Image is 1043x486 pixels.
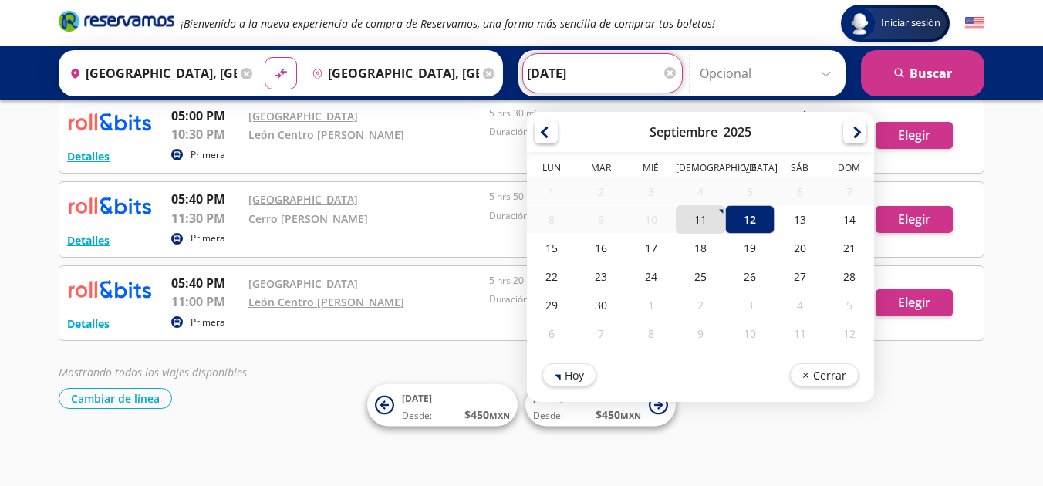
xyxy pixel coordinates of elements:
div: 26-Sep-25 [725,262,775,291]
p: 11:00 PM [171,292,241,311]
div: 2025 [724,123,751,140]
div: 07-Oct-25 [576,319,626,348]
a: Brand Logo [59,9,174,37]
th: Martes [576,161,626,178]
span: [DATE] [402,392,432,405]
div: Septiembre [650,123,717,140]
div: 25-Sep-25 [676,262,725,291]
input: Elegir Fecha [527,54,678,93]
button: Elegir [876,122,953,149]
p: Duración [489,125,722,139]
span: $ 450 [800,106,864,130]
a: León Centro [PERSON_NAME] [248,127,404,142]
div: 12-Oct-25 [825,319,874,348]
button: English [965,14,984,33]
img: RESERVAMOS [67,274,152,305]
div: 13-Sep-25 [775,205,824,234]
div: 29-Sep-25 [527,291,576,319]
div: 11-Oct-25 [775,319,824,348]
p: 05:00 PM [171,106,241,125]
p: 5 hrs 50 mins [489,190,722,204]
div: 09-Sep-25 [576,206,626,233]
th: Jueves [676,161,725,178]
small: MXN [834,110,864,127]
div: 09-Oct-25 [676,319,725,348]
div: 02-Sep-25 [576,178,626,205]
button: Cambiar de línea [59,388,172,409]
em: Mostrando todos los viajes disponibles [59,365,247,380]
div: 12-Sep-25 [725,205,775,234]
span: Desde: [402,409,432,423]
div: 03-Oct-25 [725,291,775,319]
em: ¡Bienvenido a la nueva experiencia de compra de Reservamos, una forma más sencilla de comprar tus... [181,16,715,31]
input: Buscar Destino [305,54,479,93]
th: Domingo [825,161,874,178]
div: 17-Sep-25 [626,234,676,262]
div: 24-Sep-25 [626,262,676,291]
input: Buscar Origen [63,54,237,93]
div: 02-Oct-25 [676,291,725,319]
div: 16-Sep-25 [576,234,626,262]
div: 27-Sep-25 [775,262,824,291]
div: 10-Sep-25 [626,206,676,233]
button: Detalles [67,148,110,164]
span: $ 450 [464,407,510,423]
div: 01-Oct-25 [626,291,676,319]
p: 5 hrs 30 mins [489,106,722,120]
div: 01-Sep-25 [527,178,576,205]
div: 05-Oct-25 [825,291,874,319]
p: 11:30 PM [171,209,241,228]
div: 21-Sep-25 [825,234,874,262]
div: 19-Sep-25 [725,234,775,262]
th: Viernes [725,161,775,178]
p: 5 hrs 20 mins [489,274,722,288]
p: Duración [489,209,722,223]
span: Desde: [533,409,563,423]
p: Primera [191,231,225,245]
input: Opcional [700,54,838,93]
button: Hoy [542,363,596,386]
div: 04-Oct-25 [775,291,824,319]
div: 18-Sep-25 [676,234,725,262]
p: 05:40 PM [171,190,241,208]
div: 10-Oct-25 [725,319,775,348]
i: Brand Logo [59,9,174,32]
a: Cerro [PERSON_NAME] [248,211,368,226]
div: 08-Oct-25 [626,319,676,348]
th: Sábado [775,161,824,178]
a: [GEOGRAPHIC_DATA] [248,192,358,207]
button: [DATE]Desde:$450MXN [525,384,676,427]
div: 05-Sep-25 [725,178,775,205]
div: 04-Sep-25 [676,178,725,205]
button: Detalles [67,316,110,332]
button: Cerrar [790,363,859,386]
div: 23-Sep-25 [576,262,626,291]
th: Miércoles [626,161,676,178]
div: 20-Sep-25 [775,234,824,262]
img: RESERVAMOS [67,190,152,221]
button: [DATE]Desde:$450MXN [367,384,518,427]
a: [GEOGRAPHIC_DATA] [248,109,358,123]
div: 22-Sep-25 [527,262,576,291]
div: 14-Sep-25 [825,205,874,234]
div: 07-Sep-25 [825,178,874,205]
button: Detalles [67,232,110,248]
p: Primera [191,316,225,329]
small: MXN [489,410,510,421]
a: León Centro [PERSON_NAME] [248,295,404,309]
a: [GEOGRAPHIC_DATA] [248,276,358,291]
p: Primera [191,148,225,162]
p: 10:30 PM [171,125,241,143]
span: Iniciar sesión [875,15,947,31]
th: Lunes [527,161,576,178]
div: 06-Oct-25 [527,319,576,348]
div: 28-Sep-25 [825,262,874,291]
div: 30-Sep-25 [576,291,626,319]
small: MXN [620,410,641,421]
div: 06-Sep-25 [775,178,824,205]
div: 03-Sep-25 [626,178,676,205]
button: Elegir [876,206,953,233]
button: Buscar [861,50,984,96]
div: 11-Sep-25 [676,205,725,234]
img: RESERVAMOS [67,106,152,137]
